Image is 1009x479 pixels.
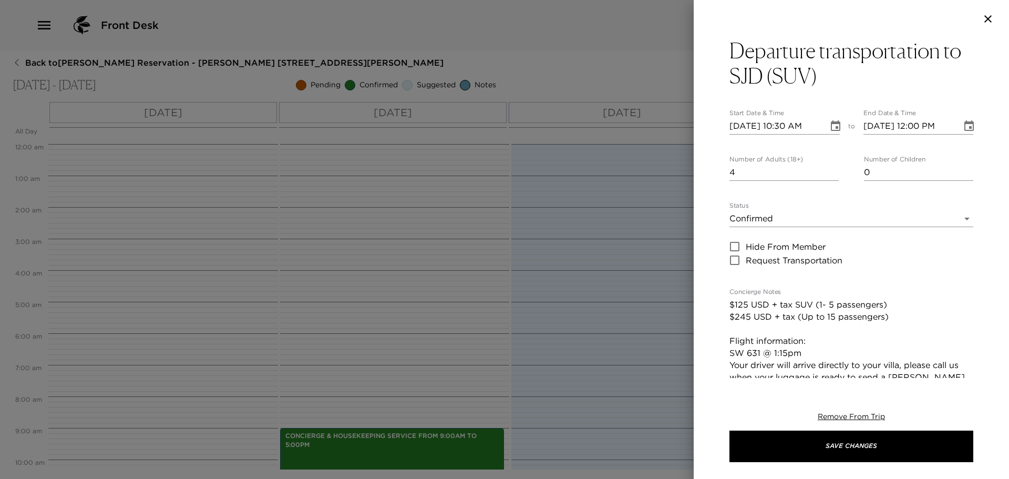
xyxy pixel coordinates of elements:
[729,431,973,462] button: Save Changes
[729,299,973,432] textarea: $125 USD + tax SUV (1- 5 passengers) $245 USD + tax (Up to 15 passengers) Flight information: SW ...
[746,254,842,267] span: Request Transportation
[729,288,781,297] label: Concierge Notes
[864,155,925,164] label: Number of Children
[729,201,749,210] label: Status
[818,412,885,421] span: Remove From Trip
[848,122,855,135] span: to
[825,116,846,137] button: Choose date, selected date is Sep 1, 2025
[818,412,885,422] button: Remove From Trip
[729,210,973,227] div: Confirmed
[729,155,803,164] label: Number of Adults (18+)
[729,109,784,118] label: Start Date & Time
[863,109,916,118] label: End Date & Time
[729,118,821,135] input: MM/DD/YYYY hh:mm aa
[863,118,955,135] input: MM/DD/YYYY hh:mm aa
[746,240,826,253] span: Hide From Member
[729,38,973,88] button: Departure transportation to SJD (SUV)
[959,116,980,137] button: Choose date, selected date is Sep 1, 2025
